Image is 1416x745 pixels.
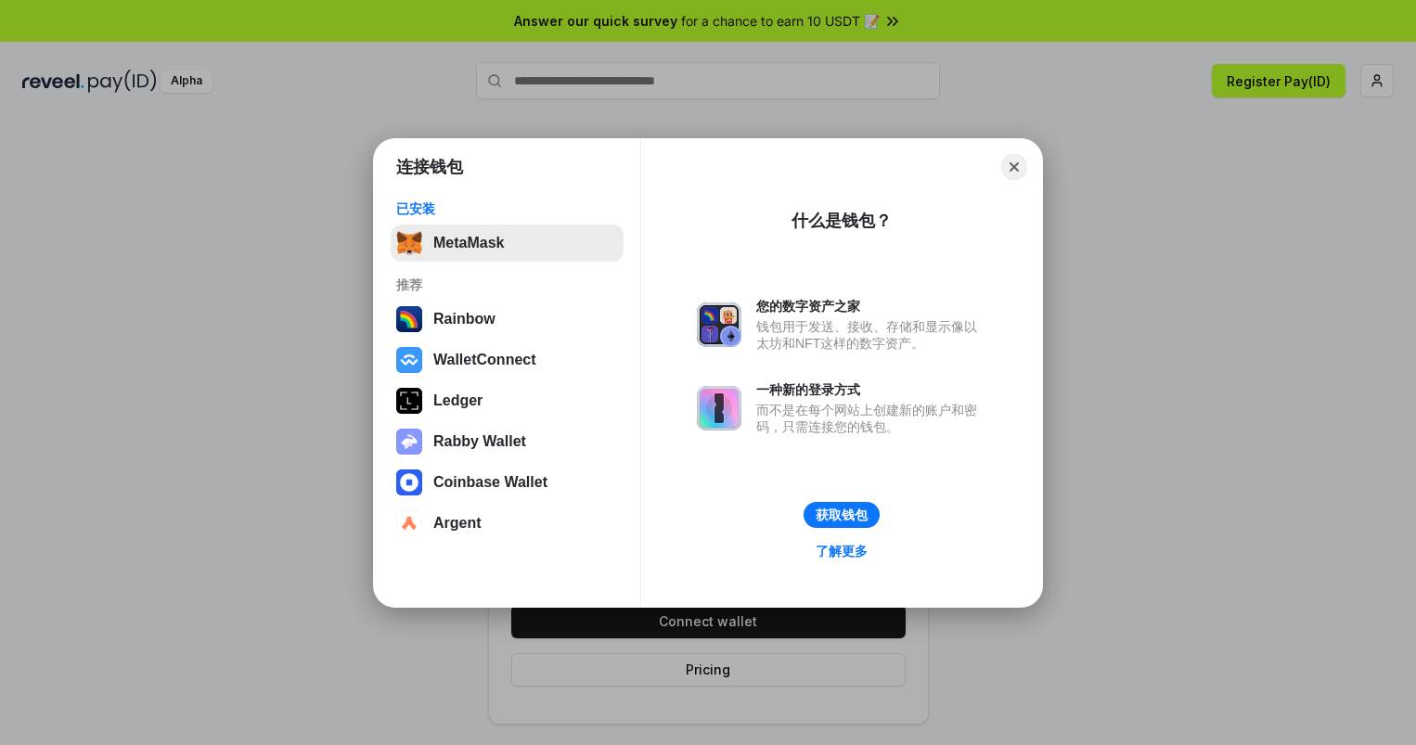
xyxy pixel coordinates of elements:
button: Rainbow [391,301,624,338]
div: 而不是在每个网站上创建新的账户和密码，只需连接您的钱包。 [756,402,986,435]
img: svg+xml,%3Csvg%20xmlns%3D%22http%3A%2F%2Fwww.w3.org%2F2000%2Fsvg%22%20fill%3D%22none%22%20viewBox... [396,429,422,455]
button: MetaMask [391,225,624,262]
button: Close [1001,154,1027,180]
img: svg+xml,%3Csvg%20width%3D%2228%22%20height%3D%2228%22%20viewBox%3D%220%200%2028%2028%22%20fill%3D... [396,469,422,495]
button: Argent [391,505,624,542]
div: 获取钱包 [816,507,868,523]
div: 您的数字资产之家 [756,298,986,315]
div: 钱包用于发送、接收、存储和显示像以太坊和NFT这样的数字资产。 [756,318,986,352]
div: 了解更多 [816,543,868,559]
button: WalletConnect [391,341,624,379]
div: WalletConnect [433,352,536,368]
img: svg+xml,%3Csvg%20width%3D%22120%22%20height%3D%22120%22%20viewBox%3D%220%200%20120%20120%22%20fil... [396,306,422,332]
div: 一种新的登录方式 [756,381,986,398]
div: 什么是钱包？ [792,210,892,232]
div: Ledger [433,392,483,409]
h1: 连接钱包 [396,156,463,178]
img: svg+xml,%3Csvg%20xmlns%3D%22http%3A%2F%2Fwww.w3.org%2F2000%2Fsvg%22%20fill%3D%22none%22%20viewBox... [697,302,741,347]
div: Rabby Wallet [433,433,526,450]
div: 已安装 [396,200,618,217]
div: Rainbow [433,311,496,328]
img: svg+xml,%3Csvg%20fill%3D%22none%22%20height%3D%2233%22%20viewBox%3D%220%200%2035%2033%22%20width%... [396,230,422,256]
img: svg+xml,%3Csvg%20xmlns%3D%22http%3A%2F%2Fwww.w3.org%2F2000%2Fsvg%22%20fill%3D%22none%22%20viewBox... [697,386,741,430]
div: Coinbase Wallet [433,474,547,491]
a: 了解更多 [805,539,879,563]
button: Rabby Wallet [391,423,624,460]
button: 获取钱包 [804,502,880,528]
div: Argent [433,515,482,532]
img: svg+xml,%3Csvg%20width%3D%2228%22%20height%3D%2228%22%20viewBox%3D%220%200%2028%2028%22%20fill%3D... [396,347,422,373]
img: svg+xml,%3Csvg%20xmlns%3D%22http%3A%2F%2Fwww.w3.org%2F2000%2Fsvg%22%20width%3D%2228%22%20height%3... [396,388,422,414]
img: svg+xml,%3Csvg%20width%3D%2228%22%20height%3D%2228%22%20viewBox%3D%220%200%2028%2028%22%20fill%3D... [396,510,422,536]
div: 推荐 [396,276,618,293]
div: MetaMask [433,235,504,251]
button: Ledger [391,382,624,419]
button: Coinbase Wallet [391,464,624,501]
